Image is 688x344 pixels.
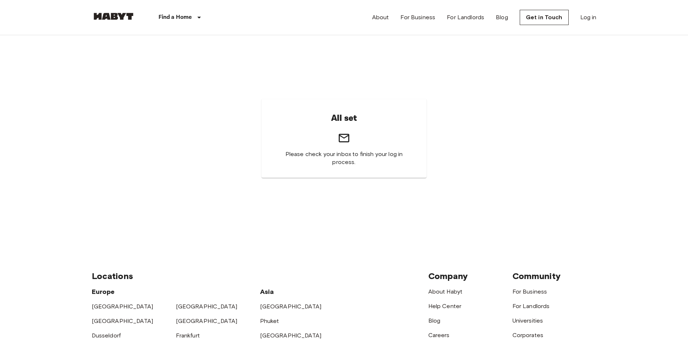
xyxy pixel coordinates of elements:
[92,318,153,324] a: [GEOGRAPHIC_DATA]
[92,271,133,281] span: Locations
[279,150,409,166] span: Please check your inbox to finish your log in process.
[260,288,274,296] span: Asia
[580,13,597,22] a: Log in
[400,13,435,22] a: For Business
[512,317,543,324] a: Universities
[372,13,389,22] a: About
[92,303,153,310] a: [GEOGRAPHIC_DATA]
[260,332,322,339] a: [GEOGRAPHIC_DATA]
[92,13,135,20] img: Habyt
[260,303,322,310] a: [GEOGRAPHIC_DATA]
[512,271,561,281] span: Community
[428,271,468,281] span: Company
[428,303,462,310] a: Help Center
[447,13,484,22] a: For Landlords
[512,288,547,295] a: For Business
[176,303,238,310] a: [GEOGRAPHIC_DATA]
[176,332,200,339] a: Frankfurt
[428,288,463,295] a: About Habyt
[260,318,279,324] a: Phuket
[176,318,238,324] a: [GEOGRAPHIC_DATA]
[92,288,115,296] span: Europe
[496,13,508,22] a: Blog
[520,10,569,25] a: Get in Touch
[428,317,441,324] a: Blog
[512,332,544,339] a: Corporates
[512,303,550,310] a: For Landlords
[92,332,121,339] a: Dusseldorf
[158,13,192,22] p: Find a Home
[428,332,450,339] a: Careers
[331,111,357,126] h6: All set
